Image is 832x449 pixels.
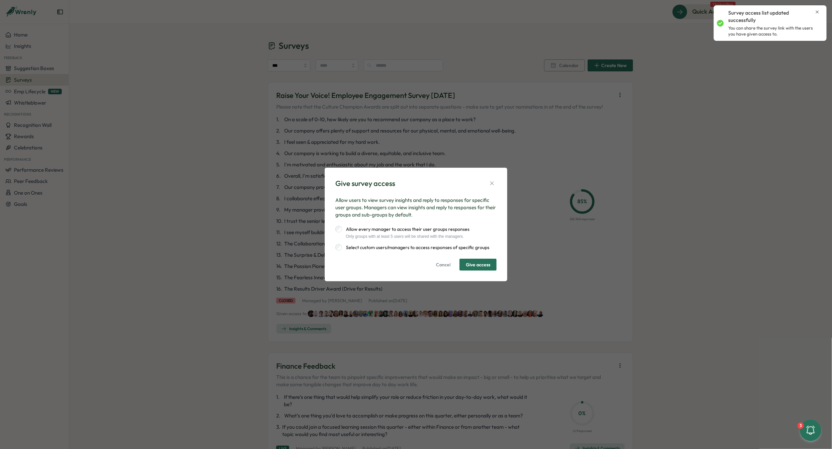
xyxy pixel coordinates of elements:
span: Give access [466,259,490,270]
label: Select custom users/managers to access responses of specific groups [342,244,489,251]
div: Only groups with at least 5 users will be shared with the managers. [342,234,469,239]
div: 3 [797,422,804,429]
div: Give survey access [335,178,395,189]
button: Close notification [815,9,820,15]
label: Allow every manager to access their user groups responses [342,226,469,232]
button: 3 [800,420,821,441]
button: Give access [459,259,497,271]
p: Survey access list updated successfully [728,9,812,24]
p: Allow users to view survey insights and reply to responses for specific user groups. Managers can... [335,197,497,219]
button: Cancel [430,259,457,271]
span: Cancel [436,259,451,270]
p: You can share the survey link with the users you have given access to. [728,25,820,37]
